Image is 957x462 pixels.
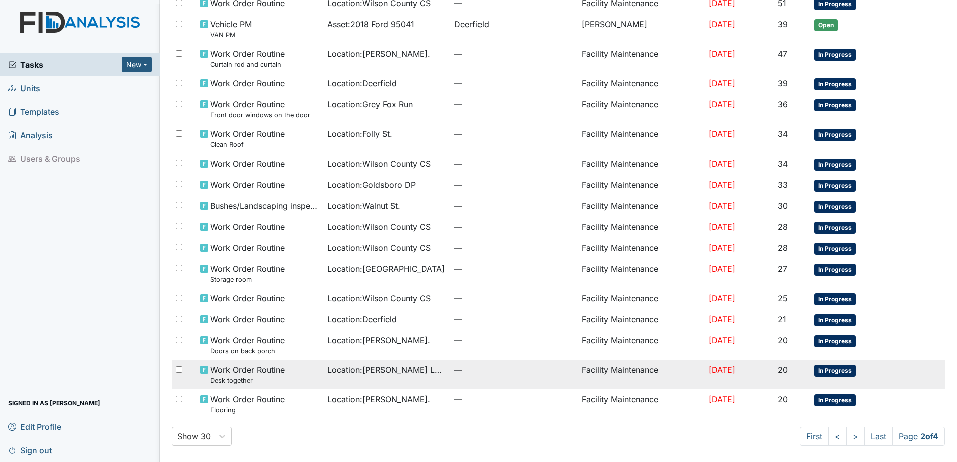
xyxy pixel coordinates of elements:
span: Location : Deerfield [327,77,397,89]
small: Doors on back porch [210,346,285,356]
span: Work Order Routine Front door windows on the door [210,98,310,120]
span: In Progress [814,49,856,61]
span: Asset : 2018 Ford 95041 [327,18,414,30]
span: Analysis [8,127,53,143]
span: Location : [PERSON_NAME]. [327,48,430,60]
a: First [800,427,829,446]
span: 28 [778,243,788,253]
span: In Progress [814,222,856,234]
span: Templates [8,104,59,119]
span: — [454,48,574,60]
td: Facility Maintenance [578,330,705,360]
span: In Progress [814,243,856,255]
span: 25 [778,293,788,303]
span: — [454,158,574,170]
td: Facility Maintenance [578,175,705,196]
span: [DATE] [709,159,735,169]
span: Edit Profile [8,419,61,434]
span: — [454,98,574,110]
span: 30 [778,201,788,211]
td: Facility Maintenance [578,217,705,238]
span: In Progress [814,314,856,326]
span: Vehicle PM VAN PM [210,18,252,40]
span: [DATE] [709,129,735,139]
span: [DATE] [709,49,735,59]
span: [DATE] [709,394,735,404]
span: 36 [778,99,788,109]
button: New [122,57,152,72]
span: — [454,292,574,304]
span: In Progress [814,365,856,377]
span: Work Order Routine Clean Roof [210,128,285,149]
span: [DATE] [709,78,735,88]
span: Location : Wilson County CS [327,158,431,170]
span: Units [8,80,40,96]
span: Work Order Routine Flooring [210,393,285,415]
span: [DATE] [709,243,735,253]
small: Clean Roof [210,140,285,149]
span: Location : Deerfield [327,313,397,325]
span: Bushes/Landscaping inspection [210,200,319,212]
span: Location : [PERSON_NAME]. [327,334,430,346]
span: [DATE] [709,365,735,375]
td: Facility Maintenance [578,196,705,217]
small: Flooring [210,405,285,415]
span: 21 [778,314,786,324]
span: In Progress [814,201,856,213]
span: Work Order Routine Curtain rod and curtain [210,48,285,69]
span: Work Order Routine [210,77,285,89]
span: In Progress [814,293,856,305]
span: Location : [PERSON_NAME] Loop [327,364,446,376]
span: Work Order Routine Storage room [210,263,285,284]
span: 39 [778,19,788,29]
span: [DATE] [709,180,735,190]
span: In Progress [814,180,856,192]
a: Last [864,427,893,446]
span: Location : Grey Fox Run [327,98,413,110]
span: [DATE] [709,19,735,29]
span: — [454,334,574,346]
small: Front door windows on the door [210,110,310,120]
small: VAN PM [210,30,252,40]
span: 33 [778,180,788,190]
span: — [454,263,574,275]
span: Work Order Routine [210,292,285,304]
span: In Progress [814,129,856,141]
span: In Progress [814,99,856,111]
small: Desk together [210,376,285,385]
span: Location : Wilson County CS [327,221,431,233]
span: Location : Folly St. [327,128,392,140]
span: — [454,393,574,405]
span: — [454,364,574,376]
span: Location : Wilson County CS [327,242,431,254]
td: Facility Maintenance [578,94,705,124]
td: Facility Maintenance [578,73,705,94]
span: 34 [778,159,788,169]
span: — [454,179,574,191]
span: 20 [778,365,788,375]
span: Work Order Routine [210,221,285,233]
span: In Progress [814,335,856,347]
span: Page [892,427,945,446]
span: In Progress [814,394,856,406]
span: [DATE] [709,201,735,211]
td: Facility Maintenance [578,259,705,288]
span: 34 [778,129,788,139]
td: Facility Maintenance [578,389,705,419]
td: [PERSON_NAME] [578,14,705,44]
span: Location : [GEOGRAPHIC_DATA] [327,263,445,275]
span: [DATE] [709,99,735,109]
span: Work Order Routine Doors on back porch [210,334,285,356]
span: [DATE] [709,335,735,345]
td: Facility Maintenance [578,124,705,153]
td: Facility Maintenance [578,238,705,259]
span: — [454,200,574,212]
td: Facility Maintenance [578,309,705,330]
td: Facility Maintenance [578,154,705,175]
td: Facility Maintenance [578,44,705,73]
div: Show 30 [177,430,211,442]
strong: 2 of 4 [920,431,938,441]
span: Work Order Routine [210,313,285,325]
span: Open [814,19,838,31]
span: [DATE] [709,264,735,274]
